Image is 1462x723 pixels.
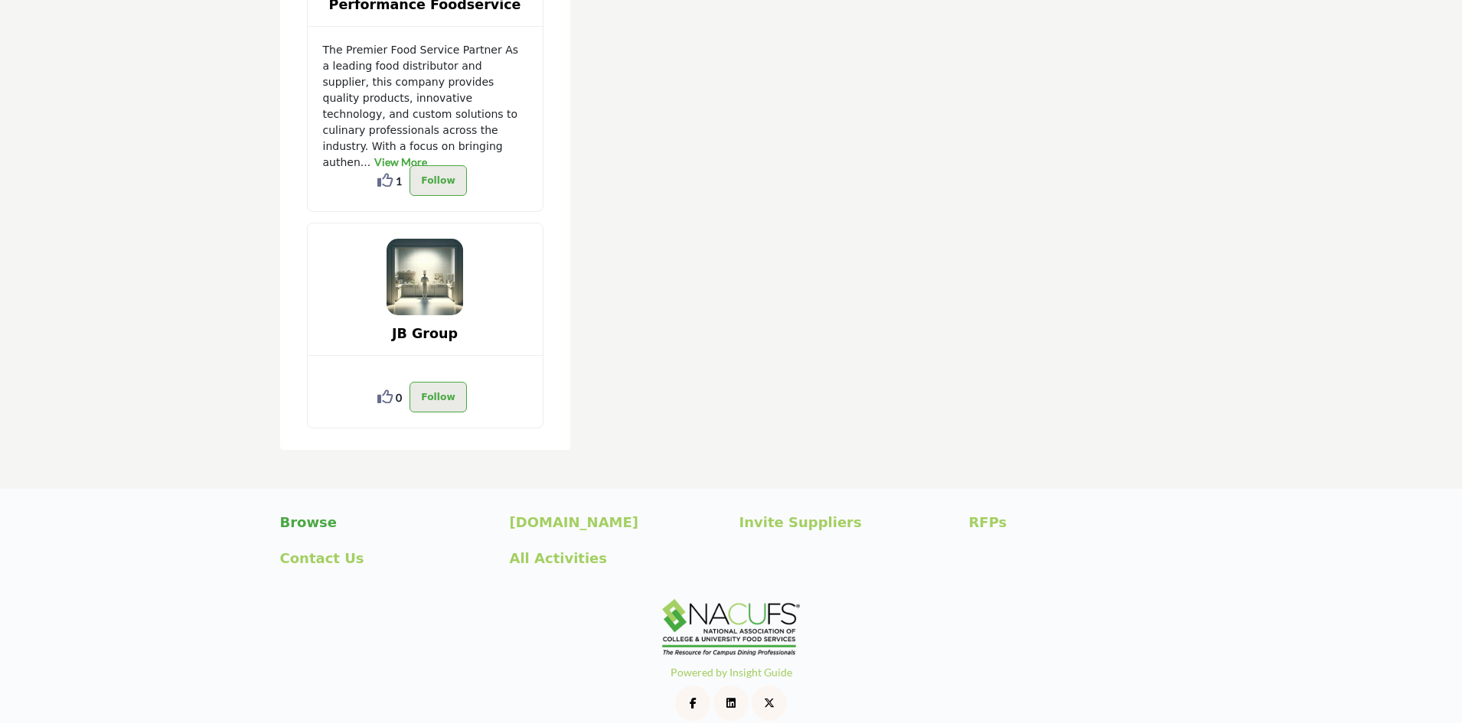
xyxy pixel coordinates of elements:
p: Follow [421,388,455,406]
p: The Premier Food Service Partner As a leading food distributor and supplier, this company provide... [323,42,527,155]
a: Twitter Link [752,686,787,721]
a: [DOMAIN_NAME] [510,512,723,532]
a: Contact Us [280,548,494,568]
span: ... [361,156,370,168]
button: Follow [410,165,466,196]
a: Browse [280,512,494,532]
p: Follow [421,171,455,190]
a: View More [374,155,427,168]
a: LinkedIn Link [713,686,749,721]
a: All Activities [510,548,723,568]
a: RFPs [969,512,1183,532]
button: Follow [410,382,466,412]
a: Powered by Insight Guide [671,666,792,679]
img: No Site Logo [662,599,800,656]
img: JB Group [387,239,463,315]
a: Facebook Link [675,686,710,721]
span: 0 [396,389,402,405]
span: 1 [396,173,402,189]
a: Invite Suppliers [739,512,953,532]
a: JB Group [392,326,458,341]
